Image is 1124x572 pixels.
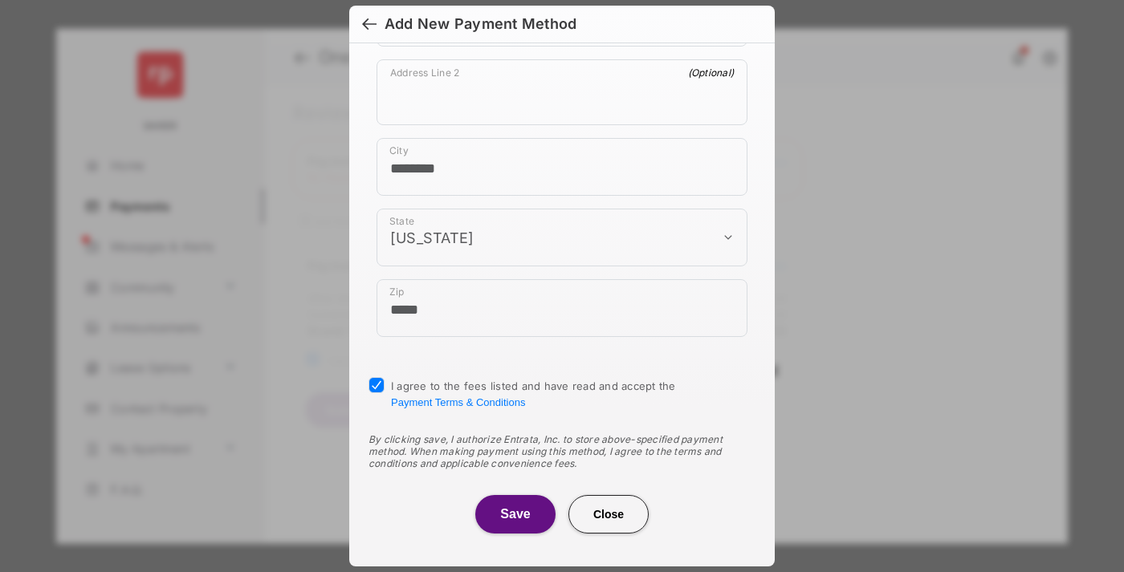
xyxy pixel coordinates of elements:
div: payment_method_screening[postal_addresses][addressLine2] [377,59,747,125]
button: Close [568,495,649,533]
div: Add New Payment Method [385,15,576,33]
button: Save [475,495,556,533]
div: By clicking save, I authorize Entrata, Inc. to store above-specified payment method. When making ... [369,433,755,469]
div: payment_method_screening[postal_addresses][postalCode] [377,279,747,337]
div: payment_method_screening[postal_addresses][locality] [377,138,747,196]
div: payment_method_screening[postal_addresses][administrativeArea] [377,209,747,266]
button: I agree to the fees listed and have read and accept the [391,396,525,408]
span: I agree to the fees listed and have read and accept the [391,379,676,408]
